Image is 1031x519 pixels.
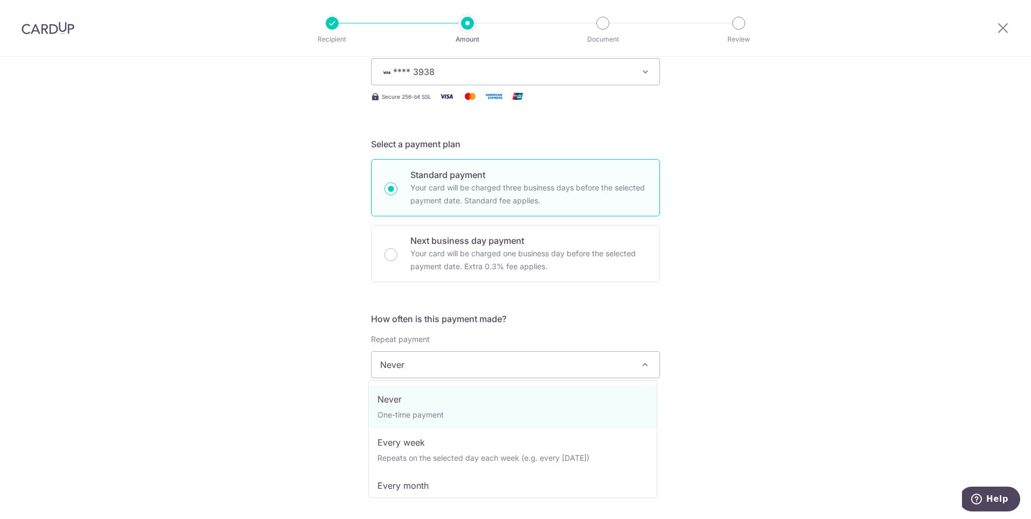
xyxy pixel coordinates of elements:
p: Never [377,393,648,406]
iframe: Opens a widget where you can find more information [962,487,1020,514]
p: Next business day payment [410,234,647,247]
p: Standard payment [410,168,647,181]
p: Amount [428,34,507,45]
img: CardUp [22,22,74,35]
small: One-time payment [377,410,444,419]
span: Never [372,352,659,378]
img: Mastercard [459,90,481,103]
p: Recipient [292,34,372,45]
label: Repeat payment [371,334,430,345]
img: VISA [380,69,393,76]
p: Your card will be charged one business day before the selected payment date. Extra 0.3% fee applies. [410,247,647,273]
img: Union Pay [507,90,528,103]
p: Review [699,34,779,45]
img: American Express [483,90,505,103]
p: Document [563,34,643,45]
span: Secure 256-bit SSL [382,92,431,101]
span: Never [371,351,660,378]
h5: How often is this payment made? [371,312,660,325]
small: Repeats on the selected day each week (e.g. every [DATE]) [377,453,589,462]
p: Every month [377,479,648,492]
p: Every week [377,436,648,449]
p: Your card will be charged three business days before the selected payment date. Standard fee appl... [410,181,647,207]
img: Visa [436,90,457,103]
h5: Select a payment plan [371,138,660,151]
